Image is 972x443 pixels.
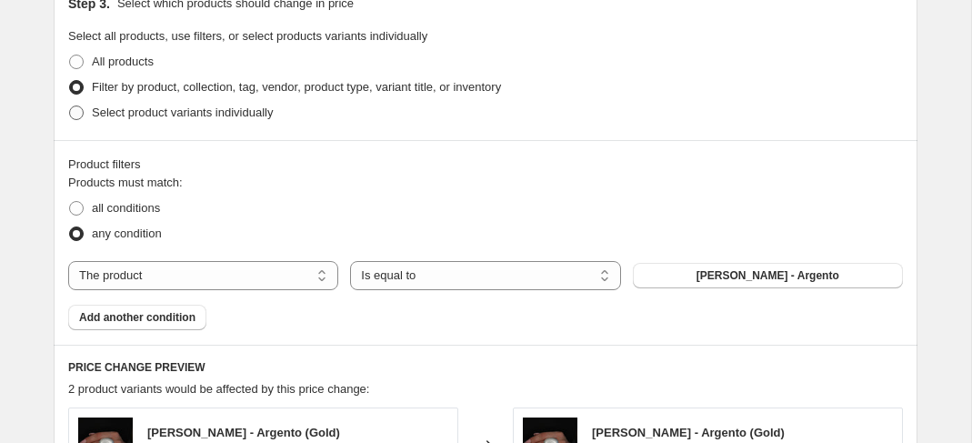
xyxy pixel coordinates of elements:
span: All products [92,55,154,68]
h6: PRICE CHANGE PREVIEW [68,360,903,375]
span: Add another condition [79,310,195,325]
button: Add another condition [68,305,206,330]
span: any condition [92,227,162,240]
span: all conditions [92,201,160,215]
span: [PERSON_NAME] - Argento (Gold) [147,426,340,439]
span: 2 product variants would be affected by this price change: [68,382,369,396]
div: Product filters [68,156,903,174]
span: Products must match: [68,176,183,189]
span: Filter by product, collection, tag, vendor, product type, variant title, or inventory [92,80,501,94]
span: Select product variants individually [92,106,273,119]
span: Select all products, use filters, or select products variants individually [68,29,427,43]
span: [PERSON_NAME] - Argento (Gold) [592,426,785,439]
span: [PERSON_NAME] - Argento [696,268,839,283]
button: Anello Colne - Argento [633,263,903,288]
